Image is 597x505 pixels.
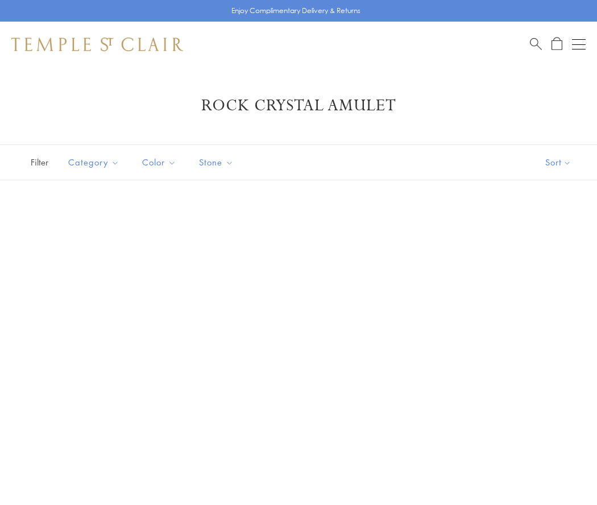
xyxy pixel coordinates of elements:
[193,155,242,169] span: Stone
[190,150,242,175] button: Stone
[136,155,185,169] span: Color
[63,155,128,169] span: Category
[60,150,128,175] button: Category
[134,150,185,175] button: Color
[520,145,597,180] button: Show sort by
[552,37,562,51] a: Open Shopping Bag
[530,37,542,51] a: Search
[11,38,183,51] img: Temple St. Clair
[572,38,586,51] button: Open navigation
[231,5,360,16] p: Enjoy Complimentary Delivery & Returns
[28,96,569,116] h1: Rock Crystal Amulet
